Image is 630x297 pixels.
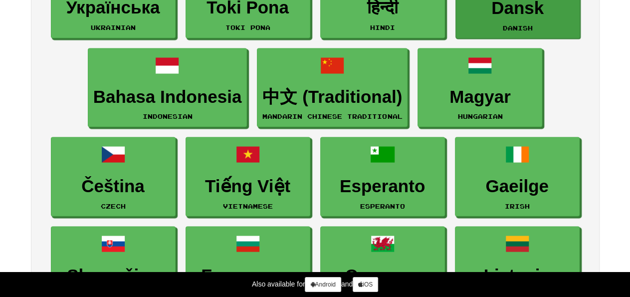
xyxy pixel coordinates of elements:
h3: Esperanto [326,177,439,196]
a: 中文 (Traditional)Mandarin Chinese Traditional [257,48,408,128]
h3: Български [191,266,305,286]
small: Danish [503,25,533,32]
a: Bahasa IndonesiaIndonesian [88,48,247,128]
small: Hungarian [457,113,502,120]
a: GaeilgeIrish [455,137,580,217]
small: Czech [101,203,126,210]
a: Tiếng ViệtVietnamese [186,137,310,217]
small: Irish [505,203,530,210]
h3: Cymraeg [326,266,439,286]
h3: Lietuvių [460,266,574,286]
h3: Magyar [423,88,537,107]
a: iOS [353,277,378,292]
h3: Bahasa Indonesia [93,88,242,107]
a: EsperantoEsperanto [320,137,445,217]
small: Hindi [370,24,395,31]
small: Mandarin Chinese Traditional [262,113,402,120]
h3: Tiếng Việt [191,177,305,196]
a: ČeštinaCzech [51,137,176,217]
small: Ukrainian [91,24,136,31]
small: Esperanto [360,203,405,210]
h3: Slovenčina [56,266,170,286]
small: Indonesian [142,113,192,120]
h3: Gaeilge [460,177,574,196]
a: MagyarHungarian [418,48,542,128]
small: Vietnamese [223,203,273,210]
h3: 中文 (Traditional) [262,88,402,107]
a: Android [305,277,341,292]
small: Toki Pona [225,24,270,31]
h3: Čeština [56,177,170,196]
